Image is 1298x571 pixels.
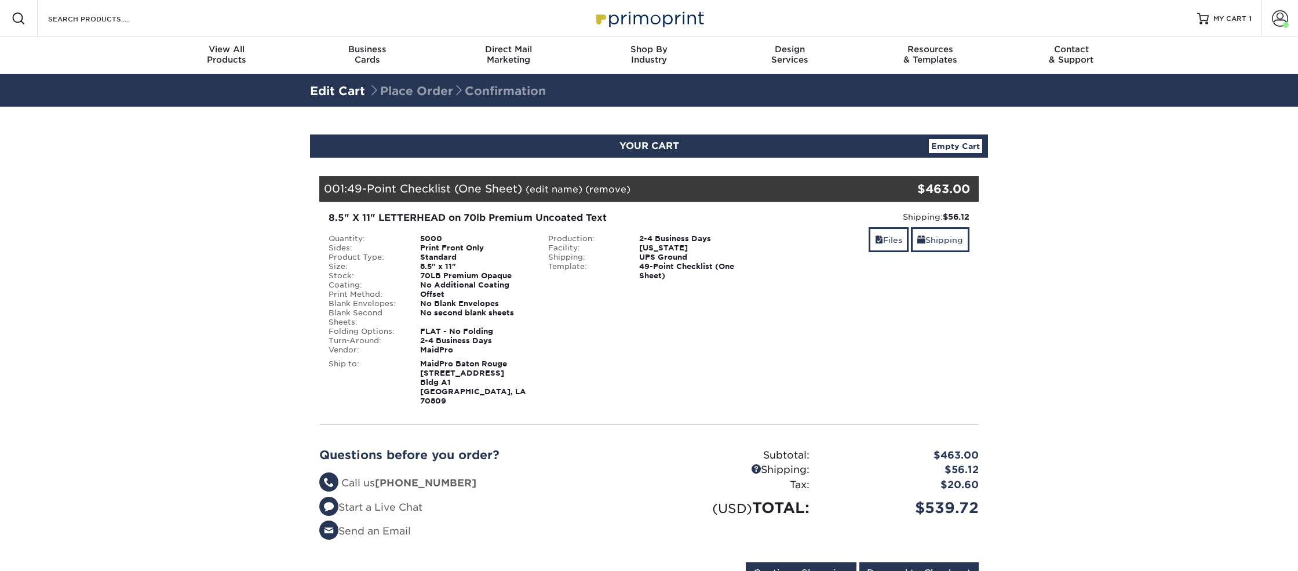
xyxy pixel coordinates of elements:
div: Coating: [320,281,411,290]
a: Files [869,227,909,252]
a: Direct MailMarketing [438,37,579,74]
div: Quantity: [320,234,411,243]
div: 2-4 Business Days [630,234,759,243]
a: Contact& Support [1001,37,1142,74]
div: 49-Point Checklist (One Sheet) [630,262,759,281]
div: 001: [319,176,869,202]
div: Blank Second Sheets: [320,308,411,327]
div: Subtotal: [649,448,818,463]
div: Stock: [320,271,411,281]
div: Template: [539,262,631,281]
a: (remove) [585,184,630,195]
a: Start a Live Chat [319,501,422,513]
div: Cards [297,44,438,65]
div: No Additional Coating [411,281,539,290]
div: $20.60 [818,478,987,493]
div: Print Method: [320,290,411,299]
div: FLAT - No Folding [411,327,539,336]
div: Blank Envelopes: [320,299,411,308]
span: Resources [860,44,1001,54]
a: (edit name) [526,184,582,195]
a: Resources& Templates [860,37,1001,74]
span: Place Order Confirmation [369,84,546,98]
img: Primoprint [591,6,707,31]
div: Print Front Only [411,243,539,253]
a: View AllProducts [156,37,297,74]
div: Industry [579,44,720,65]
div: Vendor: [320,345,411,355]
div: Folding Options: [320,327,411,336]
div: Offset [411,290,539,299]
a: Send an Email [319,525,411,537]
div: Production: [539,234,631,243]
span: Contact [1001,44,1142,54]
div: $539.72 [818,497,987,519]
a: Edit Cart [310,84,365,98]
div: Services [719,44,860,65]
strong: MaidPro Baton Rouge [STREET_ADDRESS] Bldg A1 [GEOGRAPHIC_DATA], LA 70809 [420,359,526,405]
div: No second blank sheets [411,308,539,327]
div: Turn-Around: [320,336,411,345]
span: MY CART [1213,14,1246,24]
div: 70LB Premium Opaque [411,271,539,281]
span: Business [297,44,438,54]
div: $56.12 [818,463,987,478]
a: Shipping [911,227,969,252]
div: MaidPro [411,345,539,355]
div: Ship to: [320,359,411,406]
h2: Questions before you order? [319,448,640,462]
div: $463.00 [818,448,987,463]
div: TOTAL: [649,497,818,519]
div: UPS Ground [630,253,759,262]
span: Design [719,44,860,54]
span: files [875,235,883,245]
span: 1 [1249,14,1252,23]
div: Tax: [649,478,818,493]
span: shipping [917,235,925,245]
div: $463.00 [869,180,970,198]
div: No Blank Envelopes [411,299,539,308]
div: Sides: [320,243,411,253]
div: Shipping: [539,253,631,262]
div: Products [156,44,297,65]
div: Shipping: [649,463,818,478]
div: Size: [320,262,411,271]
a: BusinessCards [297,37,438,74]
a: DesignServices [719,37,860,74]
div: [US_STATE] [630,243,759,253]
div: Standard [411,253,539,262]
span: 49-Point Checklist (One Sheet) [347,182,522,195]
div: & Support [1001,44,1142,65]
strong: [PHONE_NUMBER] [375,477,476,489]
li: Call us [319,476,640,491]
span: YOUR CART [619,140,679,151]
small: (USD) [712,501,752,516]
a: Empty Cart [929,139,982,153]
div: 8.5" x 11" [411,262,539,271]
input: SEARCH PRODUCTS..... [47,12,160,26]
div: Shipping: [767,211,969,223]
div: Product Type: [320,253,411,262]
div: Facility: [539,243,631,253]
strong: $56.12 [943,212,969,221]
span: Direct Mail [438,44,579,54]
a: Shop ByIndustry [579,37,720,74]
span: Shop By [579,44,720,54]
div: 5000 [411,234,539,243]
div: & Templates [860,44,1001,65]
div: 2-4 Business Days [411,336,539,345]
div: Marketing [438,44,579,65]
span: View All [156,44,297,54]
div: 8.5" X 11" LETTERHEAD on 70lb Premium Uncoated Text [329,211,750,225]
